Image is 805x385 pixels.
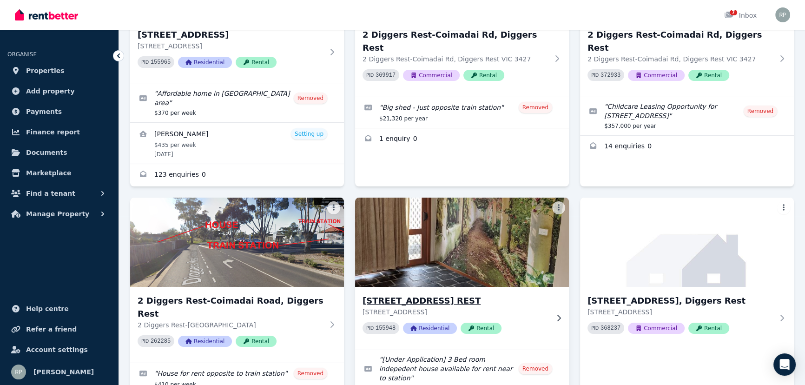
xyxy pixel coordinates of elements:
p: [STREET_ADDRESS] [138,41,323,51]
span: 7 [730,10,737,15]
button: Manage Property [7,205,111,223]
a: Enquiries for 2 Diggers Rest-Coimadai Rd, Diggers Rest [355,128,569,151]
img: Ritika Purang [775,7,790,22]
a: Enquiries for 2 Diggers Rest-Coimadai Rd, Diggers Rest [580,136,794,158]
h3: [STREET_ADDRESS] [138,28,323,41]
button: More options [777,201,790,214]
span: Documents [26,147,67,158]
span: Manage Property [26,208,89,219]
span: Finance report [26,126,80,138]
p: 2 Diggers Rest-Coimadai Rd, Diggers Rest VIC 3427 [587,54,773,64]
h3: 2 Diggers Rest-Coimadai Rd, Diggers Rest [363,28,548,54]
span: Find a tenant [26,188,75,199]
code: 155948 [376,325,396,332]
div: Inbox [724,11,757,20]
p: [STREET_ADDRESS] [587,307,773,317]
p: 2 Diggers Rest-[GEOGRAPHIC_DATA] [138,320,323,330]
span: Payments [26,106,62,117]
a: Enquiries for 1/5 Witchmount Close, Hillside [130,164,344,186]
img: 5 Calder Highway, DIGGERS REST [350,195,574,289]
a: Payments [7,102,111,121]
code: 368237 [600,325,620,332]
span: Commercial [403,70,460,81]
span: Help centre [26,303,69,314]
a: Marketplace [7,164,111,182]
img: 5 Calder Hwy, Diggers Rest [580,198,794,287]
a: Account settings [7,340,111,359]
a: Documents [7,143,111,162]
small: PID [591,325,599,331]
small: PID [366,73,374,78]
span: Commercial [628,323,685,334]
code: 372933 [600,72,620,79]
span: Account settings [26,344,88,355]
span: Rental [236,57,277,68]
img: 2 Diggers Rest-Coimadai Road, Diggers Rest [130,198,344,287]
span: Add property [26,86,75,97]
span: Marketplace [26,167,71,179]
span: Rental [236,336,277,347]
img: Ritika Purang [11,365,26,379]
span: Residential [403,323,457,334]
code: 155965 [151,59,171,66]
h3: 2 Diggers Rest-Coimadai Road, Diggers Rest [138,294,323,320]
span: Rental [463,70,504,81]
a: Edit listing: Childcare Leasing Opportunity for 94 place Early Learning Centre [580,96,794,135]
a: Refer a friend [7,320,111,339]
a: 5 Calder Hwy, Diggers Rest[STREET_ADDRESS], Diggers Rest[STREET_ADDRESS]PID 368237CommercialRental [580,198,794,349]
span: Refer a friend [26,324,77,335]
code: 369917 [376,72,396,79]
h3: [STREET_ADDRESS], Diggers Rest [587,294,773,307]
span: Residential [178,57,232,68]
a: 5 Calder Highway, DIGGERS REST[STREET_ADDRESS] REST[STREET_ADDRESS]PID 155948ResidentialRental [355,198,569,349]
button: More options [552,201,565,214]
span: Properties [26,65,65,76]
a: Edit listing: Big shed - Just opposite train station [355,96,569,128]
small: PID [141,339,149,344]
a: Finance report [7,123,111,141]
h3: [STREET_ADDRESS] REST [363,294,548,307]
p: 2 Diggers Rest-Coimadai Rd, Diggers Rest VIC 3427 [363,54,548,64]
small: PID [141,60,149,65]
span: Rental [461,323,501,334]
span: ORGANISE [7,51,37,58]
span: Commercial [628,70,685,81]
span: [PERSON_NAME] [33,366,94,378]
small: PID [366,325,374,331]
small: PID [591,73,599,78]
a: View details for Sanam Kumar [130,123,344,164]
a: Edit listing: Affordable home in posh area [130,83,344,122]
a: Properties [7,61,111,80]
p: [STREET_ADDRESS] [363,307,548,317]
h3: 2 Diggers Rest-Coimadai Rd, Diggers Rest [587,28,773,54]
span: Rental [688,323,729,334]
button: Find a tenant [7,184,111,203]
button: More options [327,201,340,214]
div: Open Intercom Messenger [773,353,796,376]
a: 2 Diggers Rest-Coimadai Road, Diggers Rest2 Diggers Rest-Coimadai Road, Diggers Rest2 Diggers Res... [130,198,344,362]
a: Add property [7,82,111,100]
img: RentBetter [15,8,78,22]
span: Residential [178,336,232,347]
code: 262285 [151,338,171,345]
a: Help centre [7,299,111,318]
span: Rental [688,70,729,81]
